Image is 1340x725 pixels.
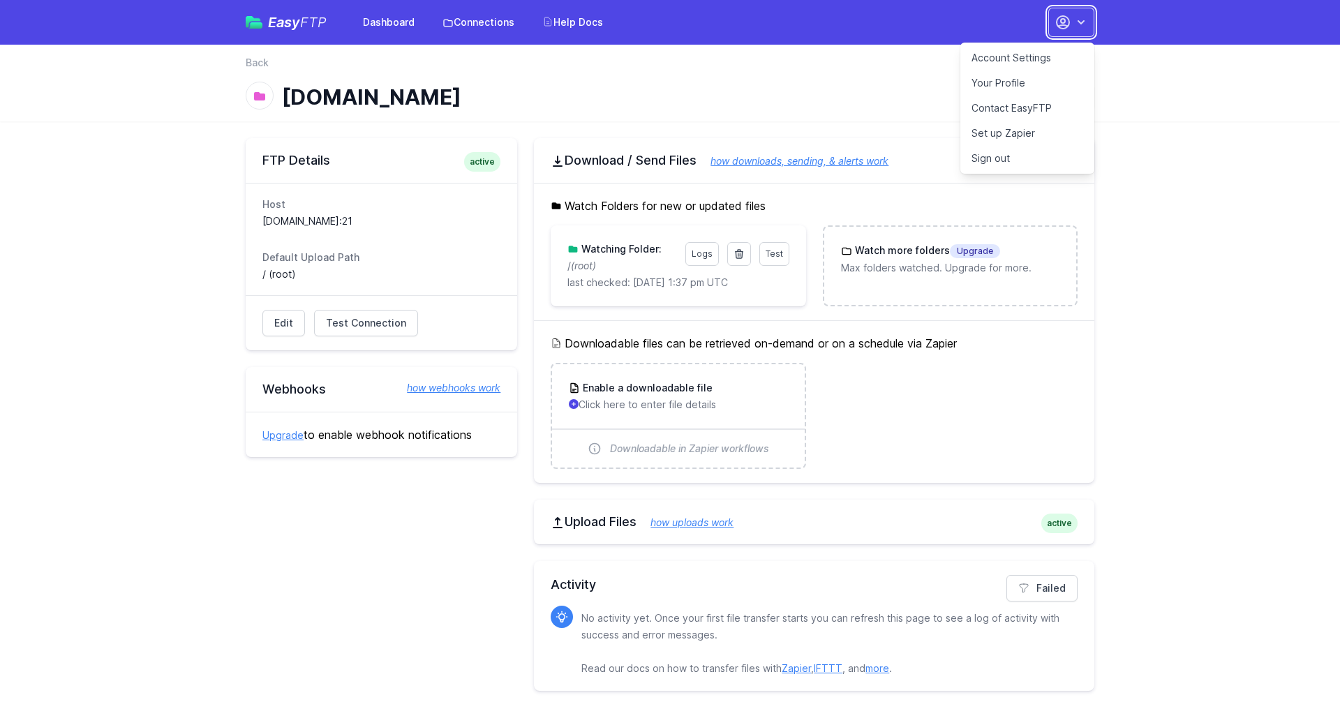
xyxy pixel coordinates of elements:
a: Your Profile [960,70,1094,96]
a: Watch more foldersUpgrade Max folders watched. Upgrade for more. [824,227,1076,292]
dd: / (root) [262,267,500,281]
p: / [567,259,676,273]
a: how downloads, sending, & alerts work [697,155,888,167]
a: Help Docs [534,10,611,35]
span: active [1041,514,1078,533]
span: Easy [268,15,327,29]
h3: Watching Folder: [579,242,662,256]
nav: Breadcrumb [246,56,1094,78]
h2: Activity [551,575,1078,595]
span: FTP [300,14,327,31]
a: Sign out [960,146,1094,171]
p: Click here to enter file details [569,398,787,412]
span: Test [766,248,783,259]
a: how webhooks work [393,381,500,395]
a: how uploads work [636,516,734,528]
a: Test [759,242,789,266]
a: more [865,662,889,674]
a: Dashboard [355,10,423,35]
h3: Watch more folders [852,244,1000,258]
a: Back [246,56,269,70]
h5: Watch Folders for new or updated files [551,197,1078,214]
i: (root) [571,260,596,271]
span: Test Connection [326,316,406,330]
dt: Default Upload Path [262,251,500,264]
div: to enable webhook notifications [246,412,517,457]
img: easyftp_logo.png [246,16,262,29]
p: last checked: [DATE] 1:37 pm UTC [567,276,789,290]
a: Test Connection [314,310,418,336]
h3: Enable a downloadable file [580,381,713,395]
iframe: Drift Widget Chat Controller [1270,655,1323,708]
p: No activity yet. Once your first file transfer starts you can refresh this page to see a log of a... [581,610,1066,677]
a: Contact EasyFTP [960,96,1094,121]
a: Failed [1006,575,1078,601]
a: Account Settings [960,45,1094,70]
a: Logs [685,242,719,266]
a: Upgrade [262,429,304,441]
span: Upgrade [950,244,1000,258]
dt: Host [262,197,500,211]
a: Edit [262,310,305,336]
h5: Downloadable files can be retrieved on-demand or on a schedule via Zapier [551,335,1078,352]
h2: FTP Details [262,152,500,169]
a: Enable a downloadable file Click here to enter file details Downloadable in Zapier workflows [552,364,804,468]
span: Downloadable in Zapier workflows [610,442,769,456]
h2: Upload Files [551,514,1078,530]
h1: [DOMAIN_NAME] [282,84,995,110]
span: active [464,152,500,172]
a: Zapier [782,662,811,674]
a: EasyFTP [246,15,327,29]
h2: Webhooks [262,381,500,398]
a: Set up Zapier [960,121,1094,146]
dd: [DOMAIN_NAME]:21 [262,214,500,228]
h2: Download / Send Files [551,152,1078,169]
p: Max folders watched. Upgrade for more. [841,261,1059,275]
a: Connections [434,10,523,35]
a: IFTTT [814,662,842,674]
